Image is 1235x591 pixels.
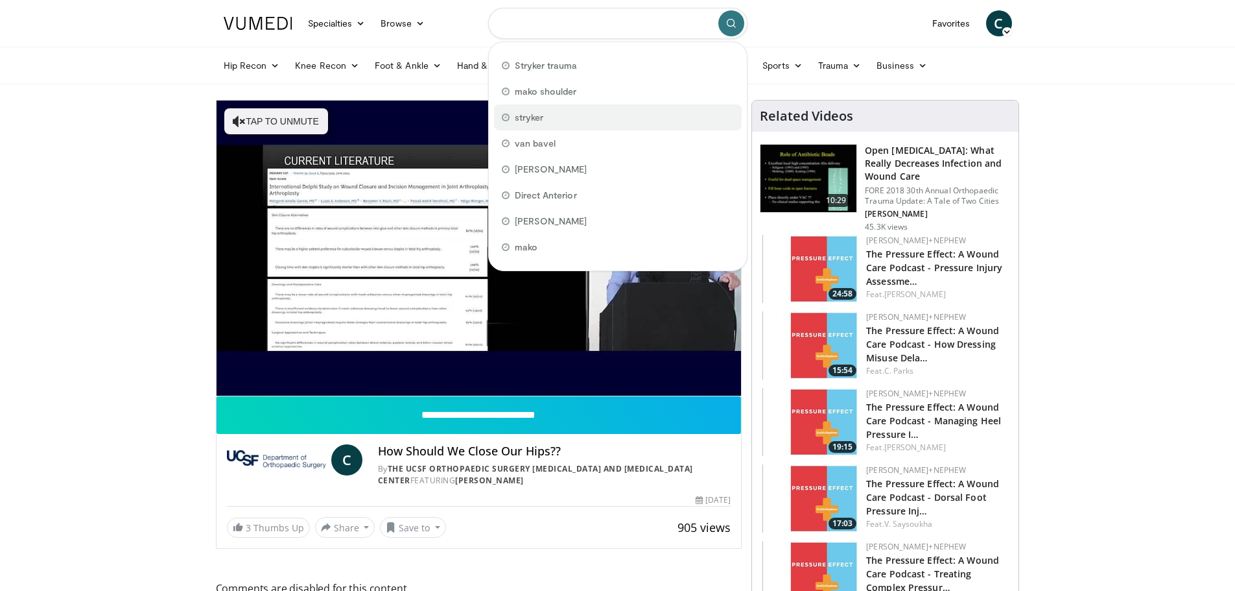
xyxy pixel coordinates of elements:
a: The UCSF Orthopaedic Surgery [MEDICAL_DATA] and [MEDICAL_DATA] Center [378,463,693,486]
a: 10:29 Open [MEDICAL_DATA]: What Really Decreases Infection and Wound Care FORE 2018 30th Annual O... [760,144,1011,232]
h4: How Should We Close Our Hips?? [378,444,731,459]
div: Feat. [866,365,1008,377]
div: Feat. [866,442,1008,453]
h3: Open [MEDICAL_DATA]: What Really Decreases Infection and Wound Care [865,144,1011,183]
a: [PERSON_NAME]+Nephew [866,464,966,476]
a: Specialties [300,10,373,36]
span: 3 [246,522,251,534]
span: 10:29 [821,194,852,207]
img: 2a658e12-bd38-46e9-9f21-8239cc81ed40.150x105_q85_crop-smart_upscale.jpg [762,235,860,303]
span: mako shoulder [515,85,577,98]
a: The Pressure Effect: A Wound Care Podcast - How Dressing Misuse Dela… [866,324,999,364]
span: van bavel [515,137,556,150]
a: 3 Thumbs Up [227,518,310,538]
img: 61e02083-5525-4adc-9284-c4ef5d0bd3c4.150x105_q85_crop-smart_upscale.jpg [762,311,860,380]
span: 15:54 [829,365,856,376]
a: 19:15 [762,388,860,456]
a: [PERSON_NAME]+Nephew [866,235,966,246]
img: ded7be61-cdd8-40fc-98a3-de551fea390e.150x105_q85_crop-smart_upscale.jpg [760,145,856,212]
div: [DATE] [696,494,731,506]
button: Share [315,517,375,538]
a: Sports [755,53,810,78]
img: The UCSF Orthopaedic Surgery Arthritis and Joint Replacement Center [227,444,326,476]
a: The Pressure Effect: A Wound Care Podcast - Managing Heel Pressure I… [866,401,1001,440]
span: 19:15 [829,441,856,453]
div: Feat. [866,518,1008,530]
span: mako [515,241,537,254]
img: VuMedi Logo [224,17,292,30]
a: 17:03 [762,464,860,533]
a: Foot & Ankle [367,53,449,78]
a: Browse [373,10,432,36]
a: C. Parks [884,365,914,376]
span: 24:58 [829,288,856,300]
a: 15:54 [762,311,860,380]
a: C [331,444,362,476]
a: [PERSON_NAME] [455,475,524,486]
a: Knee Recon [287,53,367,78]
span: Stryker trauma [515,59,578,72]
a: Trauma [810,53,869,78]
a: Business [869,53,935,78]
a: [PERSON_NAME]+Nephew [866,541,966,552]
a: V. Saysoukha [884,518,932,529]
a: Favorites [924,10,978,36]
input: Search topics, interventions [488,8,747,39]
span: 17:03 [829,518,856,529]
a: Hip Recon [216,53,288,78]
h4: Related Videos [760,108,853,124]
a: [PERSON_NAME]+Nephew [866,311,966,322]
a: [PERSON_NAME] [884,289,946,300]
button: Tap to unmute [224,108,328,134]
span: [PERSON_NAME] [515,163,587,176]
img: 60a7b2e5-50df-40c4-868a-521487974819.150x105_q85_crop-smart_upscale.jpg [762,388,860,456]
span: stryker [515,111,544,124]
span: Direct Anterior [515,189,577,202]
span: 905 views [677,520,731,535]
a: 24:58 [762,235,860,303]
a: Hand & Wrist [449,53,533,78]
p: 45.3K views [865,222,908,232]
div: Feat. [866,289,1008,300]
button: Save to [380,517,446,538]
a: [PERSON_NAME]+Nephew [866,388,966,399]
p: FORE 2018 30th Annual Orthopaedic Trauma Update: A Tale of Two Cities [865,186,1011,206]
a: The Pressure Effect: A Wound Care Podcast - Pressure Injury Assessme… [866,248,1002,287]
video-js: Video Player [217,101,742,396]
div: By FEATURING [378,463,731,487]
a: The Pressure Effect: A Wound Care Podcast - Dorsal Foot Pressure Inj… [866,477,999,517]
span: [PERSON_NAME] [515,215,587,228]
a: [PERSON_NAME] [884,442,946,453]
a: C [986,10,1012,36]
p: [PERSON_NAME] [865,209,1011,219]
img: d68379d8-97de-484f-9076-f39c80eee8eb.150x105_q85_crop-smart_upscale.jpg [762,464,860,533]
